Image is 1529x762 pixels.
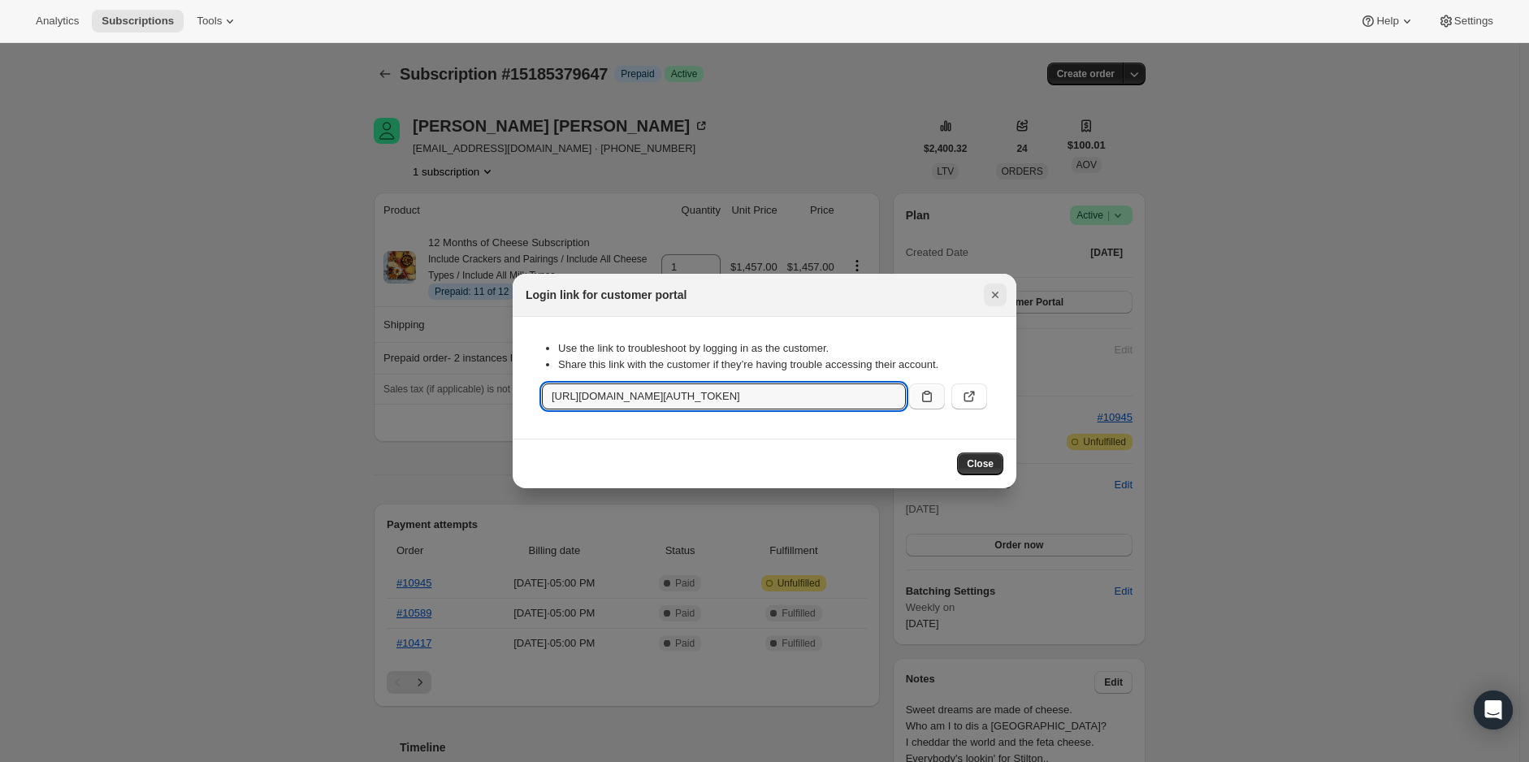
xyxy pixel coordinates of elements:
[957,452,1003,475] button: Close
[92,10,184,32] button: Subscriptions
[36,15,79,28] span: Analytics
[967,457,994,470] span: Close
[984,284,1007,306] button: Close
[558,357,987,373] li: Share this link with the customer if they’re having trouble accessing their account.
[1474,691,1513,730] div: Open Intercom Messenger
[187,10,248,32] button: Tools
[197,15,222,28] span: Tools
[526,287,687,303] h2: Login link for customer portal
[1376,15,1398,28] span: Help
[26,10,89,32] button: Analytics
[102,15,174,28] span: Subscriptions
[1428,10,1503,32] button: Settings
[1454,15,1493,28] span: Settings
[558,340,987,357] li: Use the link to troubleshoot by logging in as the customer.
[1350,10,1424,32] button: Help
